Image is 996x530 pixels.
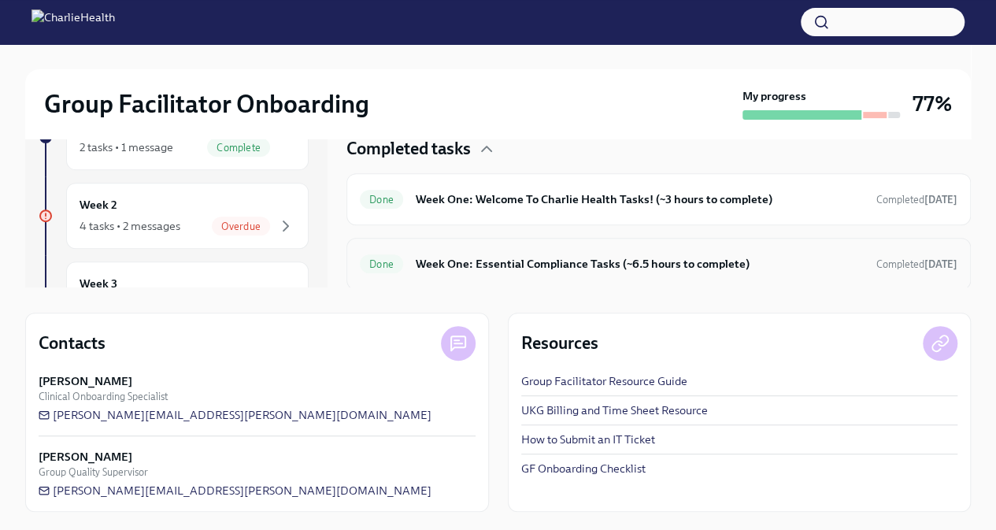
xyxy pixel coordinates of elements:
[742,88,806,104] strong: My progress
[39,465,148,480] span: Group Quality Supervisor
[38,183,309,249] a: Week 24 tasks • 2 messagesOverdue
[416,191,864,208] h6: Week One: Welcome To Charlie Health Tasks! (~3 hours to complete)
[80,275,117,292] h6: Week 3
[346,137,971,161] div: Completed tasks
[39,449,132,465] strong: [PERSON_NAME]
[212,221,270,232] span: Overdue
[360,258,403,270] span: Done
[39,332,106,355] h4: Contacts
[416,255,864,272] h6: Week One: Essential Compliance Tasks (~6.5 hours to complete)
[80,139,173,155] div: 2 tasks • 1 message
[39,373,132,389] strong: [PERSON_NAME]
[44,88,369,120] h2: Group Facilitator Onboarding
[521,373,687,389] a: Group Facilitator Resource Guide
[521,432,655,447] a: How to Submit an IT Ticket
[876,192,957,207] span: September 27th, 2025 17:33
[207,142,270,154] span: Complete
[876,194,957,206] span: Completed
[360,194,403,206] span: Done
[521,461,646,476] a: GF Onboarding Checklist
[913,90,952,118] h3: 77%
[521,402,708,418] a: UKG Billing and Time Sheet Resource
[38,261,309,328] a: Week 3
[39,483,431,498] a: [PERSON_NAME][EMAIL_ADDRESS][PERSON_NAME][DOMAIN_NAME]
[924,194,957,206] strong: [DATE]
[876,257,957,272] span: September 24th, 2025 09:09
[360,187,957,212] a: DoneWeek One: Welcome To Charlie Health Tasks! (~3 hours to complete)Completed[DATE]
[39,389,168,404] span: Clinical Onboarding Specialist
[876,258,957,270] span: Completed
[924,258,957,270] strong: [DATE]
[80,218,180,234] div: 4 tasks • 2 messages
[31,9,115,35] img: CharlieHealth
[80,196,117,213] h6: Week 2
[360,251,957,276] a: DoneWeek One: Essential Compliance Tasks (~6.5 hours to complete)Completed[DATE]
[346,137,471,161] h4: Completed tasks
[521,332,598,355] h4: Resources
[39,407,431,423] a: [PERSON_NAME][EMAIL_ADDRESS][PERSON_NAME][DOMAIN_NAME]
